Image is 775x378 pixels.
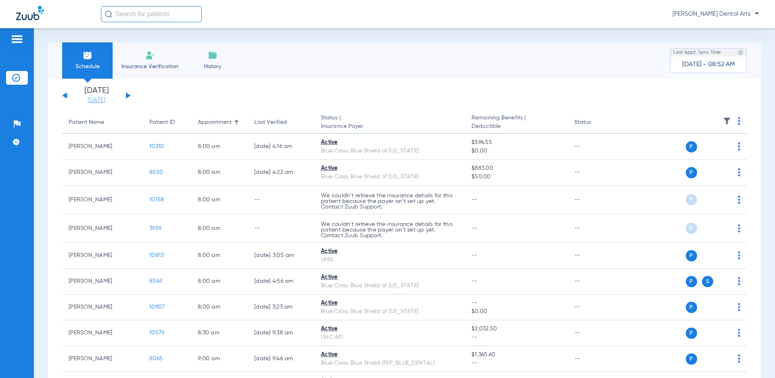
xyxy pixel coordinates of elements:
[471,278,478,284] span: --
[248,243,314,269] td: [DATE] 3:05 AM
[702,276,713,287] span: S
[471,333,561,342] span: --
[321,351,459,359] div: Active
[738,277,740,285] img: group-dot-blue.svg
[62,320,143,346] td: [PERSON_NAME]
[471,226,478,231] span: --
[62,186,143,214] td: [PERSON_NAME]
[191,186,248,214] td: 8:00 AM
[465,111,568,134] th: Remaining Benefits |
[149,197,164,203] span: 10158
[149,226,161,231] span: 3959
[83,50,92,60] img: Schedule
[738,251,740,259] img: group-dot-blue.svg
[72,87,121,104] li: [DATE]
[105,10,112,18] img: Search Icon
[471,359,561,368] span: --
[314,111,465,134] th: Status |
[686,194,697,205] span: P
[735,339,775,378] iframe: Chat Widget
[686,328,697,339] span: P
[471,122,561,131] span: Deductible
[149,253,163,258] span: 10813
[321,333,459,342] div: UHC API
[738,303,740,311] img: group-dot-blue.svg
[471,147,561,155] span: $0.00
[191,320,248,346] td: 8:30 AM
[686,353,697,365] span: P
[191,346,248,372] td: 9:00 AM
[568,269,622,294] td: --
[471,197,478,203] span: --
[193,63,232,71] span: History
[686,223,697,234] span: P
[321,193,459,210] p: We couldn’t retrieve the insurance details for this patient because the payer isn’t set up yet. C...
[471,307,561,316] span: $0.00
[149,118,185,127] div: Patient ID
[738,329,740,337] img: group-dot-blue.svg
[248,134,314,160] td: [DATE] 4:16 AM
[62,134,143,160] td: [PERSON_NAME]
[248,160,314,186] td: [DATE] 4:22 AM
[321,256,459,264] div: UMR
[568,346,622,372] td: --
[198,118,232,127] div: Appointment
[471,173,561,181] span: $50.00
[248,214,314,243] td: --
[191,243,248,269] td: 8:00 AM
[198,118,241,127] div: Appointment
[321,122,459,131] span: Insurance Payer
[321,307,459,316] div: Blue Cross Blue Shield of [US_STATE]
[568,294,622,320] td: --
[321,273,459,282] div: Active
[254,118,308,127] div: Last Verified
[149,169,163,175] span: 8550
[686,302,697,313] span: P
[471,164,561,173] span: $883.00
[321,299,459,307] div: Active
[738,117,740,125] img: group-dot-blue.svg
[248,346,314,372] td: [DATE] 9:46 AM
[568,160,622,186] td: --
[62,243,143,269] td: [PERSON_NAME]
[10,34,23,44] img: hamburger-icon
[738,196,740,204] img: group-dot-blue.svg
[321,221,459,238] p: We couldn’t retrieve the insurance details for this patient because the payer isn’t set up yet. C...
[62,346,143,372] td: [PERSON_NAME]
[321,147,459,155] div: Blue Cross Blue Shield of [US_STATE]
[321,359,459,368] div: Blue Cross Blue Shield (FEP_BLUE_DENTAL)
[471,253,478,258] span: --
[248,186,314,214] td: --
[248,269,314,294] td: [DATE] 4:56 AM
[149,278,162,284] span: 8549
[149,330,164,336] span: 10579
[191,294,248,320] td: 8:00 AM
[149,118,175,127] div: Patient ID
[321,138,459,147] div: Active
[62,294,143,320] td: [PERSON_NAME]
[145,50,155,60] img: Manual Insurance Verification
[101,6,202,22] input: Search for patients
[672,10,759,18] span: [PERSON_NAME] Dental Arts
[686,276,697,287] span: P
[119,63,181,71] span: Insurance Verification
[254,118,287,127] div: Last Verified
[69,118,136,127] div: Patient Name
[208,50,218,60] img: History
[191,269,248,294] td: 8:00 AM
[149,356,163,361] span: 8065
[62,160,143,186] td: [PERSON_NAME]
[62,269,143,294] td: [PERSON_NAME]
[68,63,107,71] span: Schedule
[321,164,459,173] div: Active
[686,250,697,261] span: P
[248,294,314,320] td: [DATE] 3:23 AM
[471,299,561,307] span: --
[149,304,165,310] span: 10907
[321,173,459,181] div: Blue Cross Blue Shield of [US_STATE]
[682,61,735,69] span: [DATE] - 08:52 AM
[471,351,561,359] span: $1,365.60
[568,111,622,134] th: Status
[62,214,143,243] td: [PERSON_NAME]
